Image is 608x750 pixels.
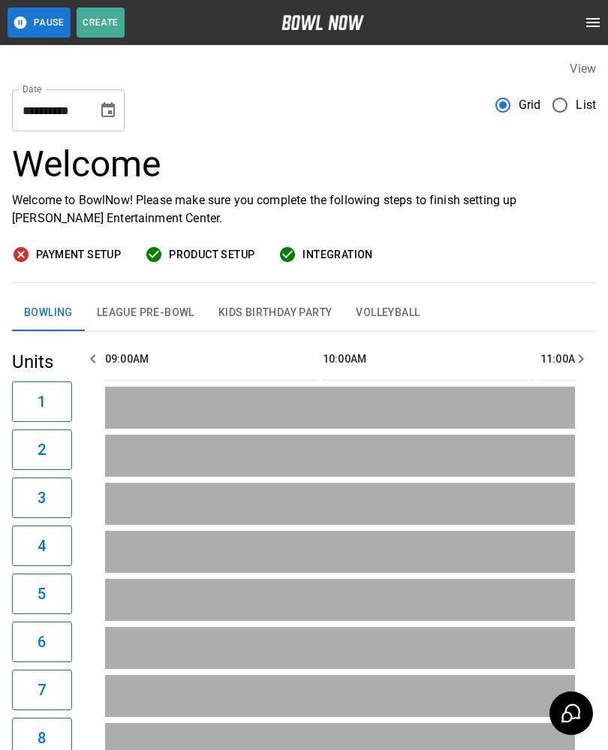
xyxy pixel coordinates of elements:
button: 2 [12,429,72,470]
button: 5 [12,574,72,614]
th: 10:00AM [323,338,534,381]
button: 1 [12,381,72,422]
h6: 8 [38,726,46,750]
h6: 4 [38,534,46,558]
h6: 3 [38,486,46,510]
button: open drawer [578,8,608,38]
h6: 2 [38,438,46,462]
img: logo [281,15,364,30]
button: Bowling [12,295,85,331]
div: inventory tabs [12,295,596,331]
button: Pause [8,8,71,38]
button: Choose date, selected date is Sep 20, 2025 [93,95,123,125]
span: List [576,96,596,114]
p: Welcome to BowlNow! Please make sure you complete the following steps to finish setting up [PERSO... [12,191,596,227]
span: Integration [302,245,372,264]
th: 09:00AM [105,338,317,381]
span: Product Setup [169,245,254,264]
button: Create [77,8,125,38]
span: Payment Setup [36,245,121,264]
h6: 7 [38,678,46,702]
h3: Welcome [12,143,596,185]
button: Volleyball [344,295,432,331]
h6: 1 [38,390,46,414]
button: 3 [12,477,72,518]
button: 6 [12,622,72,662]
span: Grid [519,96,541,114]
h6: 6 [38,630,46,654]
button: 7 [12,670,72,710]
button: League Pre-Bowl [85,295,206,331]
button: Kids Birthday Party [206,295,345,331]
button: 4 [12,526,72,566]
h5: Units [12,350,72,374]
h6: 5 [38,582,46,606]
label: View [570,62,596,76]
